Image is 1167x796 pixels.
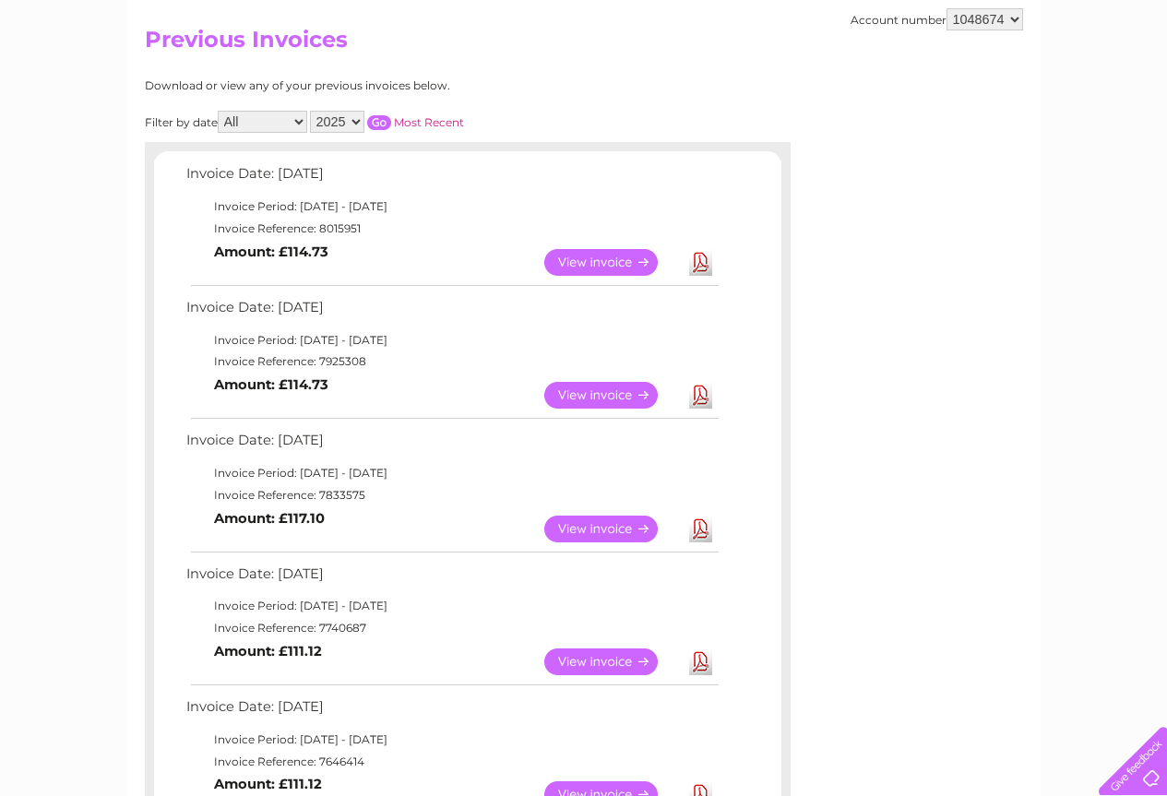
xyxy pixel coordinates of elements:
[145,27,1023,62] h2: Previous Invoices
[214,510,325,527] b: Amount: £117.10
[394,115,464,129] a: Most Recent
[182,161,721,196] td: Invoice Date: [DATE]
[182,196,721,218] td: Invoice Period: [DATE] - [DATE]
[149,10,1020,89] div: Clear Business is a trading name of Verastar Limited (registered in [GEOGRAPHIC_DATA] No. 3667643...
[182,617,721,639] td: Invoice Reference: 7740687
[689,648,712,675] a: Download
[182,350,721,373] td: Invoice Reference: 7925308
[145,79,629,92] div: Download or view any of your previous invoices below.
[182,295,721,329] td: Invoice Date: [DATE]
[182,595,721,617] td: Invoice Period: [DATE] - [DATE]
[689,382,712,409] a: Download
[182,562,721,596] td: Invoice Date: [DATE]
[1006,78,1033,92] a: Blog
[1044,78,1090,92] a: Contact
[1106,78,1149,92] a: Log out
[544,249,680,276] a: View
[819,9,947,32] a: 0333 014 3131
[689,249,712,276] a: Download
[544,382,680,409] a: View
[214,376,328,393] b: Amount: £114.73
[842,78,877,92] a: Water
[214,643,322,659] b: Amount: £111.12
[182,751,721,773] td: Invoice Reference: 7646414
[689,516,712,542] a: Download
[182,329,721,351] td: Invoice Period: [DATE] - [DATE]
[182,462,721,484] td: Invoice Period: [DATE] - [DATE]
[41,48,135,104] img: logo.png
[851,8,1023,30] div: Account number
[214,244,328,260] b: Amount: £114.73
[888,78,929,92] a: Energy
[182,218,721,240] td: Invoice Reference: 8015951
[182,484,721,506] td: Invoice Reference: 7833575
[940,78,995,92] a: Telecoms
[182,729,721,751] td: Invoice Period: [DATE] - [DATE]
[182,695,721,729] td: Invoice Date: [DATE]
[145,111,629,133] div: Filter by date
[214,776,322,792] b: Amount: £111.12
[544,516,680,542] a: View
[182,428,721,462] td: Invoice Date: [DATE]
[544,648,680,675] a: View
